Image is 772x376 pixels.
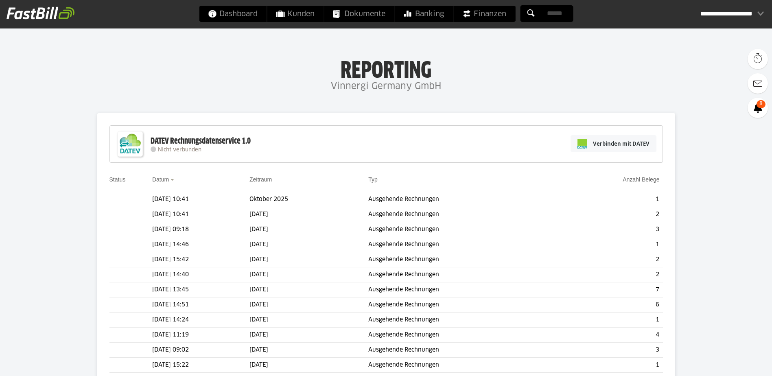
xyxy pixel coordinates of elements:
td: [DATE] 14:24 [152,313,249,328]
td: [DATE] [249,222,368,237]
a: Datum [152,176,169,183]
td: [DATE] 14:51 [152,297,249,313]
td: [DATE] [249,207,368,222]
td: Ausgehende Rechnungen [368,252,556,267]
span: Banking [404,6,444,22]
td: Ausgehende Rechnungen [368,297,556,313]
td: 3 [556,343,663,358]
td: 1 [556,237,663,252]
td: Ausgehende Rechnungen [368,343,556,358]
a: Typ [368,176,378,183]
td: [DATE] [249,328,368,343]
td: Ausgehende Rechnungen [368,237,556,252]
span: Verbinden mit DATEV [593,140,650,148]
td: [DATE] 11:19 [152,328,249,343]
span: Dokumente [333,6,385,22]
a: Verbinden mit DATEV [571,135,656,152]
a: 8 [748,98,768,118]
td: [DATE] [249,358,368,373]
span: Kunden [276,6,315,22]
td: 7 [556,282,663,297]
td: [DATE] [249,343,368,358]
span: Nicht verbunden [158,147,201,153]
td: [DATE] 09:02 [152,343,249,358]
td: [DATE] [249,252,368,267]
td: 4 [556,328,663,343]
td: 1 [556,313,663,328]
span: Finanzen [462,6,506,22]
td: Ausgehende Rechnungen [368,207,556,222]
a: Zeitraum [249,176,272,183]
td: [DATE] 14:40 [152,267,249,282]
td: Ausgehende Rechnungen [368,358,556,373]
td: 2 [556,252,663,267]
td: Ausgehende Rechnungen [368,328,556,343]
td: [DATE] 13:45 [152,282,249,297]
img: pi-datev-logo-farbig-24.svg [577,139,587,149]
td: Oktober 2025 [249,192,368,207]
td: [DATE] [249,267,368,282]
td: Ausgehende Rechnungen [368,313,556,328]
td: [DATE] 09:18 [152,222,249,237]
td: [DATE] [249,237,368,252]
td: [DATE] 10:41 [152,207,249,222]
a: Status [109,176,126,183]
td: 1 [556,358,663,373]
td: [DATE] [249,313,368,328]
a: Finanzen [453,6,515,22]
td: 2 [556,267,663,282]
iframe: Öffnet ein Widget, in dem Sie weitere Informationen finden [709,352,764,372]
span: 8 [757,100,765,108]
td: Ausgehende Rechnungen [368,222,556,237]
td: [DATE] 15:42 [152,252,249,267]
td: [DATE] 15:22 [152,358,249,373]
td: Ausgehende Rechnungen [368,267,556,282]
td: Ausgehende Rechnungen [368,282,556,297]
span: Dashboard [208,6,258,22]
td: [DATE] [249,297,368,313]
a: Kunden [267,6,324,22]
div: DATEV Rechnungsdatenservice 1.0 [151,136,251,146]
td: 2 [556,207,663,222]
a: Dashboard [199,6,267,22]
td: Ausgehende Rechnungen [368,192,556,207]
img: DATEV-Datenservice Logo [114,128,147,160]
td: [DATE] [249,282,368,297]
a: Banking [395,6,453,22]
img: sort_desc.gif [171,179,176,181]
td: 6 [556,297,663,313]
td: [DATE] 14:46 [152,237,249,252]
a: Dokumente [324,6,394,22]
h1: Reporting [81,57,691,79]
td: [DATE] 10:41 [152,192,249,207]
td: 3 [556,222,663,237]
td: 1 [556,192,663,207]
img: fastbill_logo_white.png [7,7,74,20]
a: Anzahl Belege [623,176,659,183]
